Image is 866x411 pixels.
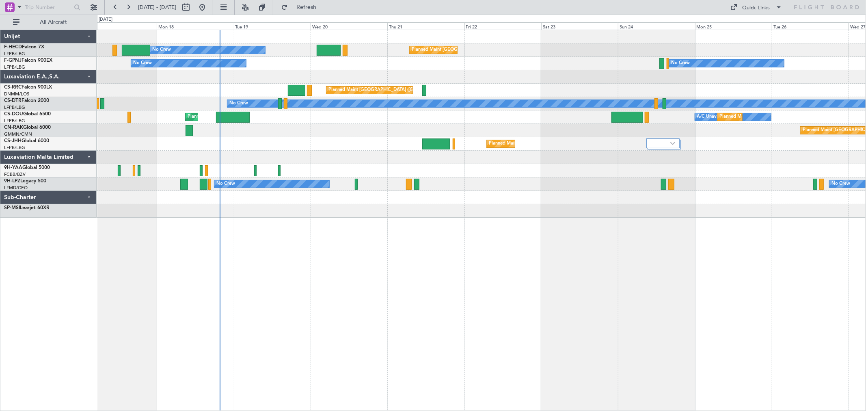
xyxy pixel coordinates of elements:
div: No Crew [229,97,248,110]
div: Planned Maint [GEOGRAPHIC_DATA] ([GEOGRAPHIC_DATA]) [188,111,315,123]
div: Wed 20 [311,22,387,30]
div: Quick Links [743,4,770,12]
a: 9H-YAAGlobal 5000 [4,165,50,170]
input: Trip Number [25,1,71,13]
div: A/C Unavailable [697,111,731,123]
span: SP-MSI [4,205,20,210]
a: F-HECDFalcon 7X [4,45,44,50]
span: CN-RAK [4,125,23,130]
span: CS-DOU [4,112,23,117]
button: All Aircraft [9,16,88,29]
div: [DATE] [99,16,112,23]
a: LFPB/LBG [4,145,25,151]
div: No Crew [152,44,171,56]
span: F-GPNJ [4,58,22,63]
span: CS-JHH [4,138,22,143]
span: CS-RRC [4,85,22,90]
div: Fri 22 [464,22,541,30]
a: 9H-LPZLegacy 500 [4,179,46,184]
a: CS-DOUGlobal 6500 [4,112,51,117]
a: CS-DTRFalcon 2000 [4,98,49,103]
div: Sat 23 [541,22,618,30]
a: GMMN/CMN [4,131,32,137]
div: Mon 18 [157,22,233,30]
a: SP-MSILearjet 60XR [4,205,50,210]
div: No Crew [831,178,850,190]
a: LFPB/LBG [4,64,25,70]
span: 9H-YAA [4,165,22,170]
div: Sun 17 [80,22,157,30]
a: CS-RRCFalcon 900LX [4,85,52,90]
div: Thu 21 [387,22,464,30]
div: No Crew [216,178,235,190]
button: Refresh [277,1,326,14]
span: F-HECD [4,45,22,50]
button: Quick Links [726,1,786,14]
div: Planned Maint [GEOGRAPHIC_DATA] ([GEOGRAPHIC_DATA]) [328,84,456,96]
div: Planned Maint [GEOGRAPHIC_DATA] ([GEOGRAPHIC_DATA]) [719,111,847,123]
div: Mon 25 [695,22,772,30]
span: 9H-LPZ [4,179,20,184]
div: Tue 19 [234,22,311,30]
a: DNMM/LOS [4,91,29,97]
span: [DATE] - [DATE] [138,4,176,11]
div: No Crew [133,57,152,69]
div: No Crew [672,57,690,69]
div: Tue 26 [772,22,849,30]
div: Sun 24 [618,22,695,30]
a: CS-JHHGlobal 6000 [4,138,49,143]
a: FCBB/BZV [4,171,26,177]
img: arrow-gray.svg [670,142,675,145]
div: Planned Maint [GEOGRAPHIC_DATA] ([GEOGRAPHIC_DATA]) [489,138,617,150]
span: Refresh [289,4,324,10]
span: CS-DTR [4,98,22,103]
a: LFPB/LBG [4,51,25,57]
a: LFPB/LBG [4,118,25,124]
div: Planned Maint [GEOGRAPHIC_DATA] ([GEOGRAPHIC_DATA]) [412,44,540,56]
span: All Aircraft [21,19,86,25]
a: CN-RAKGlobal 6000 [4,125,51,130]
a: LFMD/CEQ [4,185,28,191]
a: F-GPNJFalcon 900EX [4,58,52,63]
a: LFPB/LBG [4,104,25,110]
